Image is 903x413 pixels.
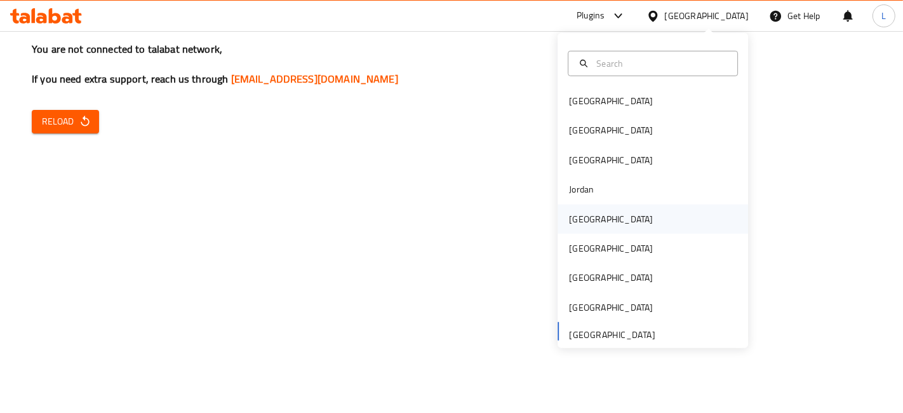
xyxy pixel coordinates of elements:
input: Search [591,57,730,71]
div: [GEOGRAPHIC_DATA] [569,241,653,255]
a: [EMAIL_ADDRESS][DOMAIN_NAME] [231,69,398,88]
span: Reload [42,114,89,130]
div: [GEOGRAPHIC_DATA] [569,271,653,285]
div: Jordan [569,182,594,196]
div: [GEOGRAPHIC_DATA] [569,123,653,137]
div: [GEOGRAPHIC_DATA] [569,94,653,108]
div: [GEOGRAPHIC_DATA] [665,9,749,23]
div: [GEOGRAPHIC_DATA] [569,153,653,167]
div: [GEOGRAPHIC_DATA] [569,301,653,315]
span: L [881,9,886,23]
div: [GEOGRAPHIC_DATA] [569,212,653,226]
button: Reload [32,110,99,133]
h3: You are not connected to talabat network, If you need extra support, reach us through [32,42,871,86]
div: Plugins [577,8,605,24]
